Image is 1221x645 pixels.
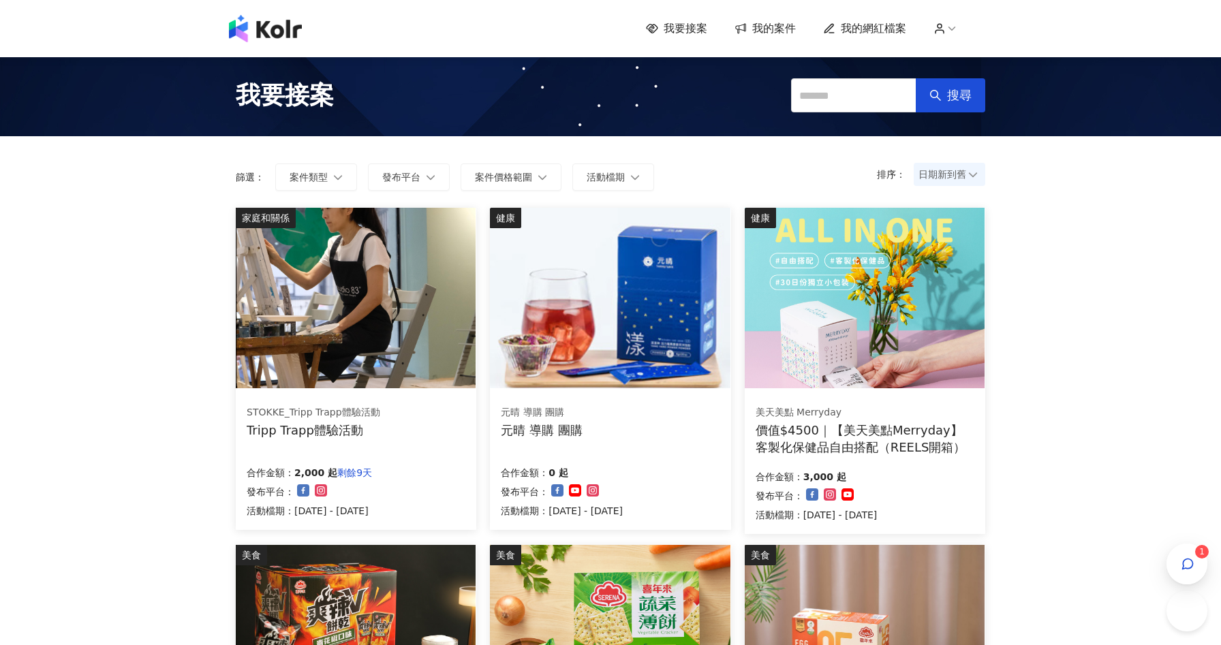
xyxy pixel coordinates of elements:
div: 健康 [745,208,776,228]
p: 發布平台： [247,484,294,500]
div: 健康 [490,208,521,228]
div: Tripp Trapp體驗活動 [247,422,380,439]
iframe: Help Scout Beacon - Open [1166,591,1207,631]
p: 合作金額： [756,469,803,485]
button: 搜尋 [916,78,985,112]
p: 排序： [877,169,914,180]
div: STOKKE_Tripp Trapp體驗活動 [247,406,380,420]
a: 我的網紅檔案 [823,21,906,36]
span: 1 [1199,547,1205,556]
p: 2,000 起 [294,465,337,481]
p: 合作金額： [247,465,294,481]
button: 1 [1166,544,1207,584]
div: 美天美點 Merryday [756,406,974,420]
div: 美食 [236,545,267,565]
img: 坐上tripp trapp、體驗專注繪畫創作 [236,208,476,388]
p: 篩選： [236,172,264,183]
img: 客製化保健食品 [745,208,985,388]
div: 元晴 導購 團購 [501,422,582,439]
div: 元晴 導購 團購 [501,406,582,420]
span: 搜尋 [947,88,972,103]
div: 美食 [490,545,521,565]
button: 案件價格範圍 [461,163,561,191]
p: 活動檔期：[DATE] - [DATE] [756,507,878,523]
sup: 1 [1195,545,1209,559]
div: 家庭和關係 [236,208,296,228]
p: 發布平台： [501,484,548,500]
span: 案件價格範圍 [475,172,532,183]
p: 合作金額： [501,465,548,481]
img: logo [229,15,302,42]
p: 0 起 [548,465,568,481]
span: 我要接案 [236,78,334,112]
a: 我的案件 [735,21,796,36]
span: 活動檔期 [587,172,625,183]
div: 美食 [745,545,776,565]
span: search [929,89,942,101]
p: 剩餘9天 [337,465,372,481]
p: 3,000 起 [803,469,846,485]
p: 活動檔期：[DATE] - [DATE] [501,503,623,519]
span: 發布平台 [382,172,420,183]
a: 我要接案 [646,21,707,36]
span: 案件類型 [290,172,328,183]
button: 發布平台 [368,163,450,191]
button: 案件類型 [275,163,357,191]
p: 發布平台： [756,488,803,504]
span: 日期新到舊 [918,164,980,185]
button: 活動檔期 [572,163,654,191]
span: 我要接案 [664,21,707,36]
p: 活動檔期：[DATE] - [DATE] [247,503,372,519]
div: 價值$4500｜【美天美點Merryday】客製化保健品自由搭配（REELS開箱） [756,422,974,456]
span: 我的案件 [752,21,796,36]
img: 漾漾神｜活力莓果康普茶沖泡粉 [490,208,730,388]
span: 我的網紅檔案 [841,21,906,36]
